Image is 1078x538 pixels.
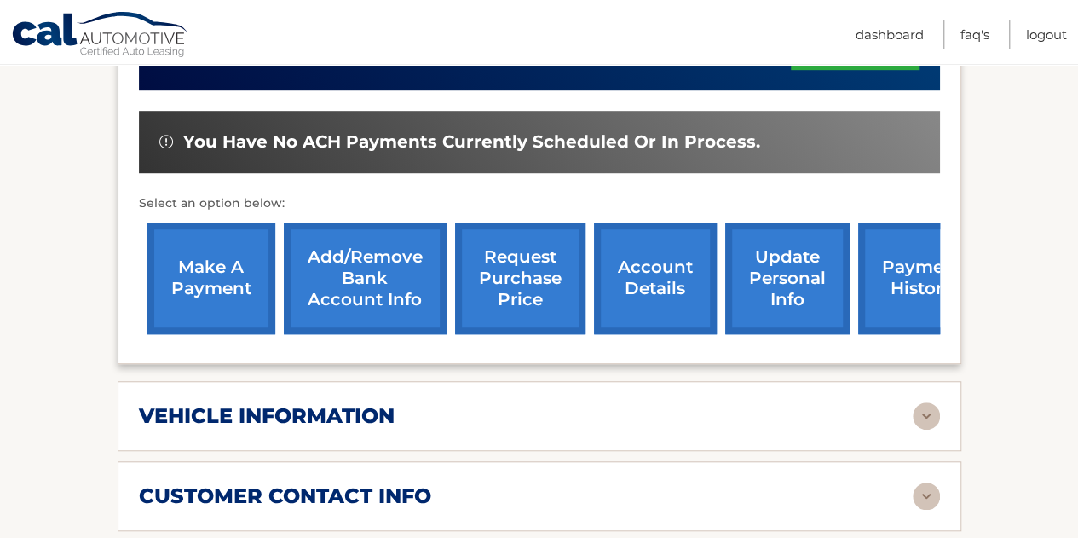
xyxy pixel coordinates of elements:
[139,483,431,509] h2: customer contact info
[139,194,940,214] p: Select an option below:
[139,403,395,429] h2: vehicle information
[284,223,447,334] a: Add/Remove bank account info
[11,11,190,61] a: Cal Automotive
[725,223,850,334] a: update personal info
[594,223,717,334] a: account details
[856,20,924,49] a: Dashboard
[147,223,275,334] a: make a payment
[159,135,173,148] img: alert-white.svg
[913,483,940,510] img: accordion-rest.svg
[1026,20,1067,49] a: Logout
[960,20,989,49] a: FAQ's
[858,223,986,334] a: payment history
[183,131,760,153] span: You have no ACH payments currently scheduled or in process.
[913,402,940,430] img: accordion-rest.svg
[455,223,585,334] a: request purchase price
